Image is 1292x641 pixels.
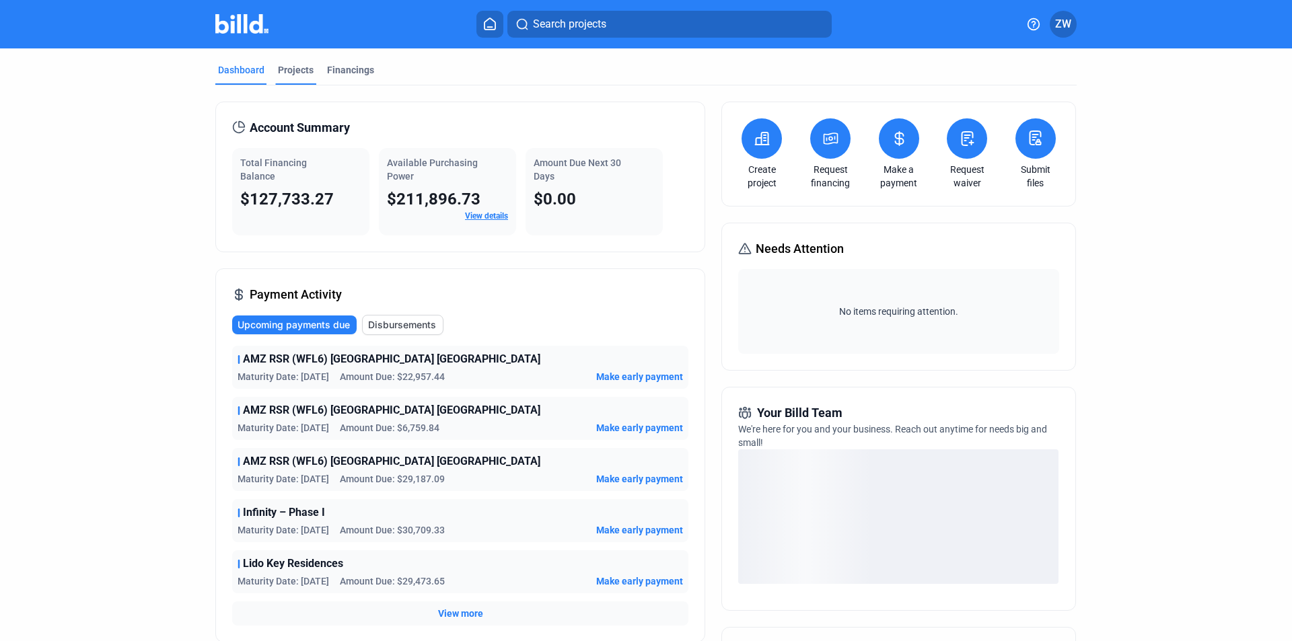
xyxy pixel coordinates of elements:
[340,523,445,537] span: Amount Due: $30,709.33
[250,285,342,304] span: Payment Activity
[387,157,478,182] span: Available Purchasing Power
[596,370,683,383] button: Make early payment
[875,163,923,190] a: Make a payment
[738,424,1047,448] span: We're here for you and your business. Reach out anytime for needs big and small!
[238,421,329,435] span: Maturity Date: [DATE]
[243,504,325,521] span: Infinity – Phase I
[278,63,314,77] div: Projects
[1012,163,1059,190] a: Submit files
[238,318,350,332] span: Upcoming payments due
[243,351,540,367] span: AMZ RSR (WFL6) [GEOGRAPHIC_DATA] [GEOGRAPHIC_DATA]
[243,402,540,418] span: AMZ RSR (WFL6) [GEOGRAPHIC_DATA] [GEOGRAPHIC_DATA]
[1055,16,1071,32] span: ZW
[744,305,1053,318] span: No items requiring attention.
[507,11,832,38] button: Search projects
[738,449,1058,584] div: loading
[238,574,329,588] span: Maturity Date: [DATE]
[243,556,343,572] span: Lido Key Residences
[807,163,854,190] a: Request financing
[340,574,445,588] span: Amount Due: $29,473.65
[238,370,329,383] span: Maturity Date: [DATE]
[533,16,606,32] span: Search projects
[215,14,268,34] img: Billd Company Logo
[368,318,436,332] span: Disbursements
[218,63,264,77] div: Dashboard
[596,574,683,588] button: Make early payment
[534,190,576,209] span: $0.00
[340,472,445,486] span: Amount Due: $29,187.09
[238,523,329,537] span: Maturity Date: [DATE]
[943,163,991,190] a: Request waiver
[465,211,508,221] a: View details
[596,472,683,486] button: Make early payment
[240,190,334,209] span: $127,733.27
[1050,11,1077,38] button: ZW
[387,190,480,209] span: $211,896.73
[362,315,443,335] button: Disbursements
[756,239,844,258] span: Needs Attention
[738,163,785,190] a: Create project
[340,370,445,383] span: Amount Due: $22,957.44
[238,472,329,486] span: Maturity Date: [DATE]
[534,157,621,182] span: Amount Due Next 30 Days
[243,453,540,469] span: AMZ RSR (WFL6) [GEOGRAPHIC_DATA] [GEOGRAPHIC_DATA]
[757,404,842,422] span: Your Billd Team
[438,607,483,620] button: View more
[232,315,357,334] button: Upcoming payments due
[596,523,683,537] button: Make early payment
[596,421,683,435] button: Make early payment
[327,63,374,77] div: Financings
[250,118,350,137] span: Account Summary
[240,157,307,182] span: Total Financing Balance
[340,421,439,435] span: Amount Due: $6,759.84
